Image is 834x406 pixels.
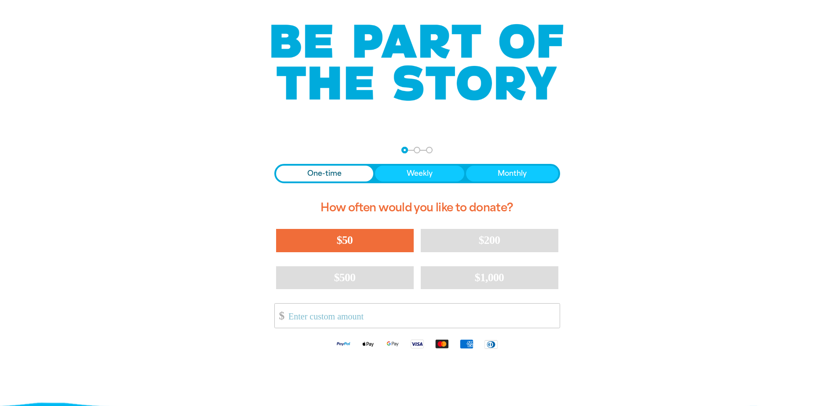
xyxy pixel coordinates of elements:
button: Weekly [375,166,464,181]
button: $500 [276,266,414,289]
img: Visa logo [405,339,430,349]
button: Navigate to step 1 of 3 to enter your donation amount [401,147,408,153]
div: Available payment methods [274,332,560,356]
span: One-time [307,168,342,179]
span: Weekly [407,168,433,179]
img: Mastercard logo [430,339,454,349]
img: American Express logo [454,339,479,349]
span: $200 [479,234,500,246]
img: Apple Pay logo [356,339,380,349]
span: $50 [337,234,353,246]
button: $1,000 [421,266,558,289]
div: Donation frequency [274,164,560,183]
button: Monthly [466,166,558,181]
button: $50 [276,229,414,252]
img: Diners Club logo [479,339,503,349]
button: Navigate to step 2 of 3 to enter your details [414,147,420,153]
img: Google Pay logo [380,339,405,349]
input: Enter custom amount [282,304,559,328]
span: $ [275,306,284,326]
img: Paypal logo [331,339,356,349]
span: Monthly [498,168,527,179]
button: One-time [276,166,374,181]
button: $200 [421,229,558,252]
h2: How often would you like to donate? [274,194,560,222]
img: Be part of the story [263,7,571,119]
button: Navigate to step 3 of 3 to enter your payment details [426,147,433,153]
span: $1,000 [475,271,504,284]
span: $500 [334,271,356,284]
